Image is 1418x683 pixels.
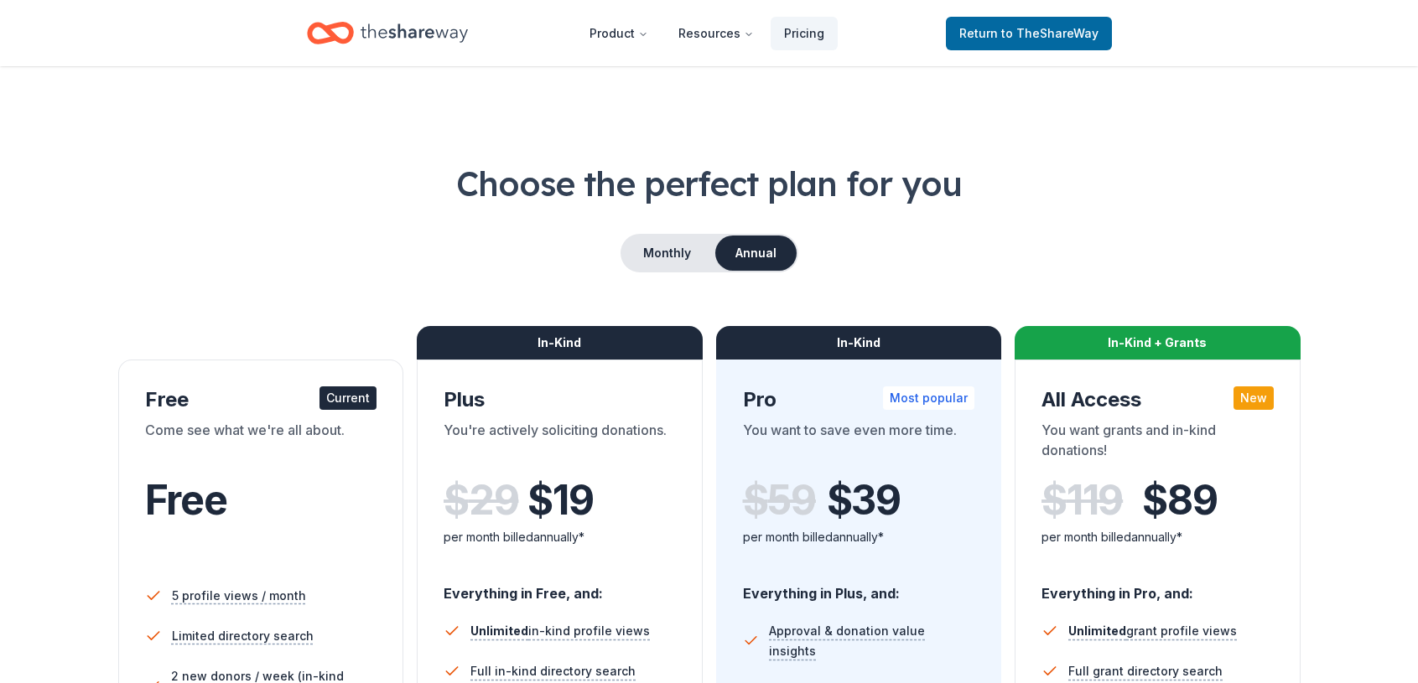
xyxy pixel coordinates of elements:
[576,17,662,50] button: Product
[743,527,975,547] div: per month billed annually*
[172,586,306,606] span: 5 profile views / month
[307,13,468,53] a: Home
[172,626,314,646] span: Limited directory search
[145,475,227,525] span: Free
[1068,623,1237,638] span: grant profile views
[444,569,676,604] div: Everything in Free, and:
[665,17,767,50] button: Resources
[1068,661,1223,681] span: Full grant directory search
[716,326,1002,360] div: In-Kind
[319,386,377,410] div: Current
[470,661,636,681] span: Full in-kind directory search
[622,235,712,271] button: Monthly
[1068,623,1126,638] span: Unlimited
[743,420,975,467] div: You want to save even more time.
[1234,386,1274,410] div: New
[417,326,703,360] div: In-Kind
[444,386,676,413] div: Plus
[1142,477,1217,524] span: $ 89
[1041,569,1274,604] div: Everything in Pro, and:
[145,420,377,467] div: Come see what we're all about.
[771,17,838,50] a: Pricing
[145,386,377,413] div: Free
[1015,326,1301,360] div: In-Kind + Grants
[743,386,975,413] div: Pro
[1041,420,1274,467] div: You want grants and in-kind donations!
[827,477,901,524] span: $ 39
[946,17,1112,50] a: Returnto TheShareWay
[1001,26,1099,40] span: to TheShareWay
[470,623,528,638] span: Unlimited
[769,621,974,661] span: Approval & donation value insights
[444,527,676,547] div: per month billed annually*
[883,386,974,410] div: Most popular
[444,420,676,467] div: You're actively soliciting donations.
[470,623,650,638] span: in-kind profile views
[576,13,838,53] nav: Main
[527,477,593,524] span: $ 19
[959,23,1099,44] span: Return
[743,569,975,604] div: Everything in Plus, and:
[1041,386,1274,413] div: All Access
[67,160,1351,207] h1: Choose the perfect plan for you
[1041,527,1274,547] div: per month billed annually*
[715,235,797,271] button: Annual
